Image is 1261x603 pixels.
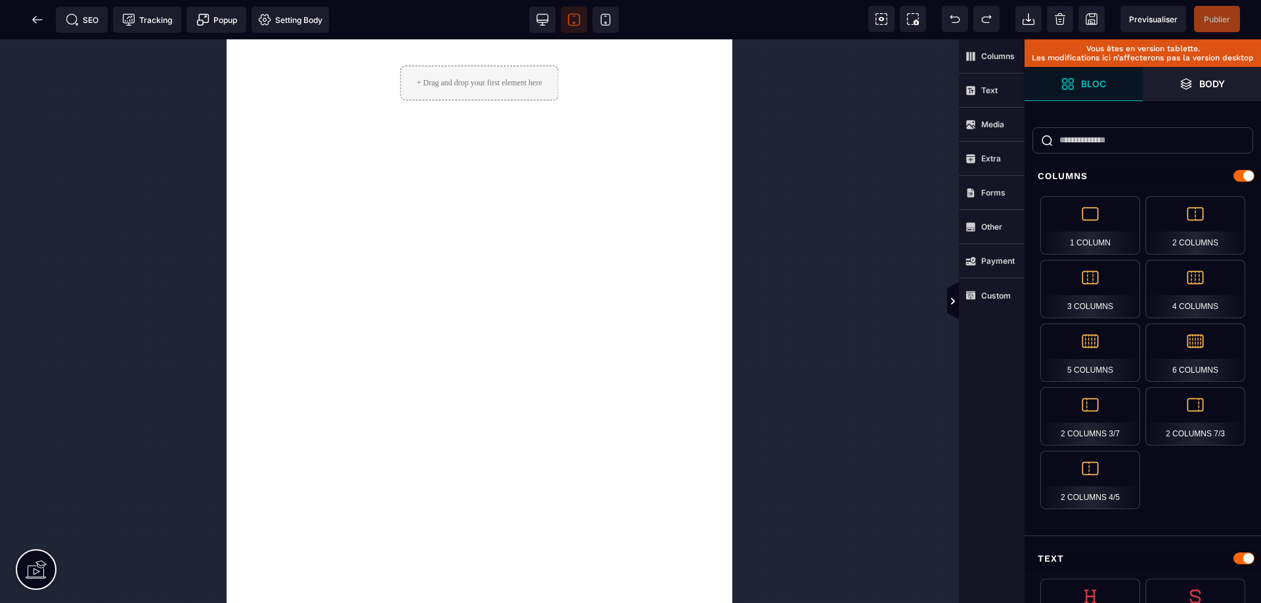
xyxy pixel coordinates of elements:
div: 5 Columns [1040,323,1140,382]
div: + Drag and drop your first element here [173,26,332,61]
div: 2 Columns 3/7 [1040,387,1140,446]
div: Text [1025,547,1261,571]
p: Vous êtes en version tablette. [1031,44,1254,53]
strong: Body [1199,79,1225,89]
strong: Payment [981,256,1015,266]
div: 6 Columns [1145,323,1245,382]
div: 2 Columns 7/3 [1145,387,1245,446]
span: Tracking [122,13,172,26]
span: Setting Body [258,13,322,26]
strong: Bloc [1081,79,1106,89]
span: Publier [1204,14,1230,24]
div: 2 Columns [1145,196,1245,255]
span: Popup [196,13,237,26]
div: 1 Column [1040,196,1140,255]
span: View components [868,6,895,32]
span: SEO [66,13,99,26]
span: Open Layer Manager [1143,67,1261,101]
div: 3 Columns [1040,260,1140,318]
span: Preview [1120,6,1186,32]
strong: Custom [981,291,1011,301]
span: Screenshot [900,6,926,32]
strong: Media [981,119,1004,129]
strong: Forms [981,188,1006,198]
div: 4 Columns [1145,260,1245,318]
p: Les modifications ici n’affecterons pas la version desktop [1031,53,1254,62]
span: Previsualiser [1129,14,1178,24]
strong: Extra [981,154,1001,163]
strong: Text [981,85,998,95]
span: Open Blocks [1025,67,1143,101]
div: Columns [1025,164,1261,188]
div: 2 Columns 4/5 [1040,451,1140,509]
strong: Other [981,222,1002,232]
strong: Columns [981,51,1015,61]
